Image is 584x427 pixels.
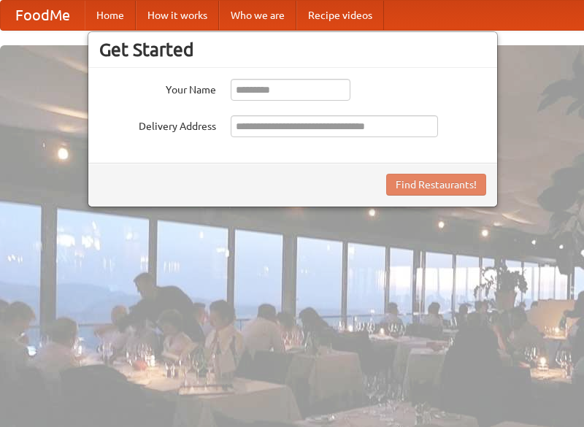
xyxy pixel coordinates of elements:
a: FoodMe [1,1,85,30]
a: Home [85,1,136,30]
a: Who we are [219,1,296,30]
a: How it works [136,1,219,30]
label: Your Name [99,79,216,97]
button: Find Restaurants! [386,174,486,196]
a: Recipe videos [296,1,384,30]
h3: Get Started [99,39,486,61]
label: Delivery Address [99,115,216,134]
